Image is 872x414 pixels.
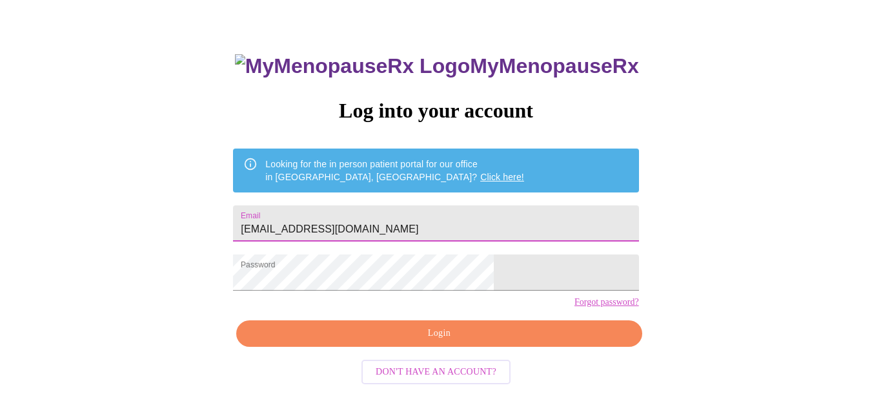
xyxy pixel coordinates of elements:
[235,54,639,78] h3: MyMenopauseRx
[265,152,524,189] div: Looking for the in person patient portal for our office in [GEOGRAPHIC_DATA], [GEOGRAPHIC_DATA]?
[358,366,514,377] a: Don't have an account?
[235,54,470,78] img: MyMenopauseRx Logo
[236,320,642,347] button: Login
[480,172,524,182] a: Click here!
[361,360,511,385] button: Don't have an account?
[574,297,639,307] a: Forgot password?
[251,326,627,342] span: Login
[376,364,496,380] span: Don't have an account?
[233,99,638,123] h3: Log into your account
